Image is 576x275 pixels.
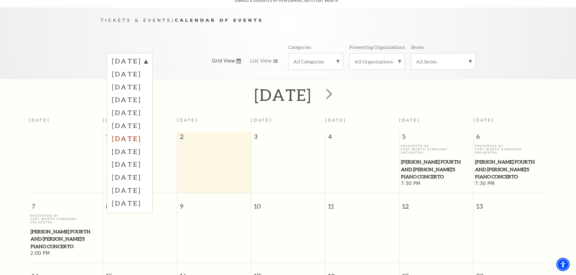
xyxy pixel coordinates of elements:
p: Presenting Organizations [349,44,405,50]
label: [DATE] [112,132,148,145]
span: [DATE] [399,118,420,123]
p: Presented By Fort Worth Symphony Orchestra [475,144,546,155]
h2: [DATE] [254,85,311,104]
span: 6 [473,132,548,144]
span: 11 [325,193,399,214]
span: 2:00 PM [30,250,101,257]
span: [DATE] [103,118,124,123]
span: Grid View [212,58,235,64]
button: next [317,84,339,106]
p: Presented By Fort Worth Symphony Orchestra [30,214,101,224]
label: [DATE] [112,184,148,197]
label: [DATE] [112,56,148,67]
p: Presented By Fort Worth Symphony Orchestra [401,144,472,155]
span: [PERSON_NAME] Fourth and [PERSON_NAME]'s Piano Concerto [401,158,471,181]
span: 3 [251,132,325,144]
span: 10 [251,193,325,214]
label: [DATE] [112,119,148,132]
a: Brahms Fourth and Grieg's Piano Concerto [30,228,101,250]
label: [DATE] [112,67,148,80]
span: 12 [399,193,473,214]
span: 5 [399,132,473,144]
p: Categories [288,44,311,50]
span: 7:30 PM [401,181,472,187]
span: Tickets & Events [101,18,172,23]
th: [DATE] [29,114,103,132]
label: [DATE] [112,80,148,93]
label: [DATE] [112,145,148,158]
label: All Categories [293,58,338,65]
p: / [101,17,476,24]
span: 7:30 PM [475,181,546,187]
span: List View [250,58,272,64]
span: 13 [473,193,548,214]
span: 7 [29,193,103,214]
span: Calendar of Events [175,18,263,23]
span: [PERSON_NAME] Fourth and [PERSON_NAME]'s Piano Concerto [31,228,101,250]
label: All Organizations [354,58,400,65]
label: [DATE] [112,93,148,106]
span: [DATE] [325,118,346,123]
div: Accessibility Menu [556,258,570,271]
label: [DATE] [112,106,148,119]
span: 8 [103,193,177,214]
label: [DATE] [112,197,148,209]
span: 4 [325,132,399,144]
label: All Series [416,58,470,65]
span: [DATE] [177,118,198,123]
span: 9 [177,193,251,214]
p: Series [411,44,424,50]
label: [DATE] [112,158,148,171]
a: Brahms Fourth and Grieg's Piano Concerto [401,158,472,181]
span: [DATE] [251,118,272,123]
span: 2 [177,132,251,144]
span: [PERSON_NAME] Fourth and [PERSON_NAME]'s Piano Concerto [475,158,545,181]
span: [DATE] [473,118,494,123]
a: Brahms Fourth and Grieg's Piano Concerto [475,158,546,181]
label: [DATE] [112,171,148,184]
span: 1 [103,132,177,144]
